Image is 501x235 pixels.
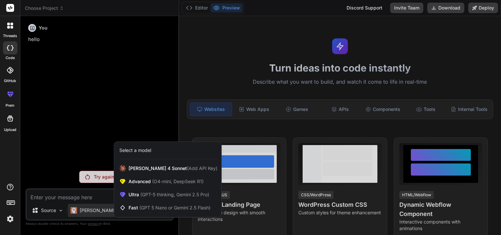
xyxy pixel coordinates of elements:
span: (O4-mini, DeepSeek R1) [151,179,204,184]
img: settings [5,213,16,224]
label: code [6,55,15,61]
span: (Add API Key) [187,165,217,171]
span: (GPT-5 thinking, Gemini 2.5 Pro) [139,192,209,197]
span: Advanced [129,178,204,185]
span: (GPT 5 Nano or Gemini 2.5 Flash) [139,205,210,210]
label: GitHub [4,78,16,84]
label: Upload [4,127,16,133]
div: Select a model [119,147,151,154]
span: Fast [129,204,210,211]
span: [PERSON_NAME] 4 Sonnet [129,165,217,172]
label: threads [3,33,17,39]
span: Ultra [129,191,209,198]
label: prem [6,103,14,108]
